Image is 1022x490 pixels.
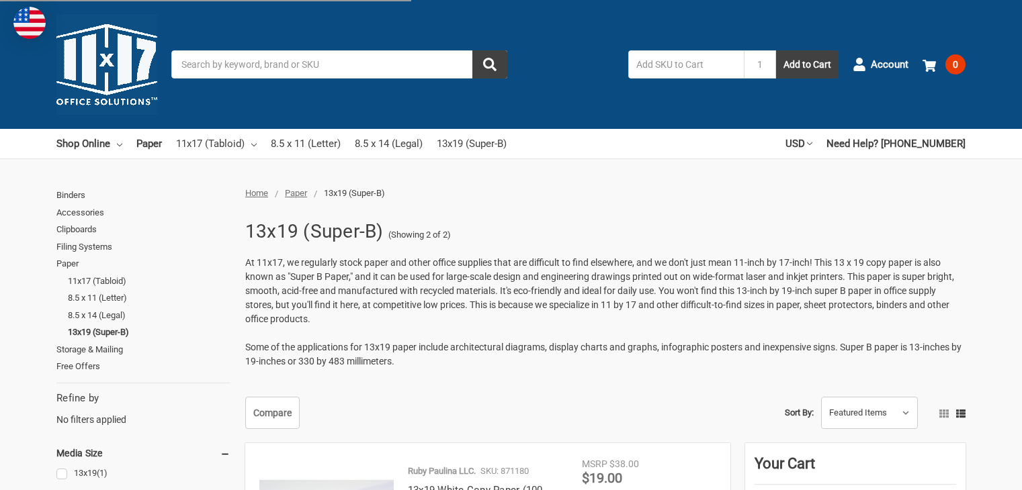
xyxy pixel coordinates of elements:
img: 11x17.com [56,14,157,115]
a: Accessories [56,204,230,222]
a: 0 [923,47,966,82]
span: Some of the applications for 13x19 paper include architectural diagrams, display charts and graph... [245,342,962,366]
span: 0 [945,54,966,75]
a: Compare [245,397,300,429]
input: Add SKU to Cart [628,50,744,79]
img: duty and tax information for United States [13,7,46,39]
div: No filters applied [56,391,230,427]
span: At 11x17, we regularly stock paper and other office supplies that are difficult to find elsewhere... [245,257,954,324]
a: Shop Online [56,129,122,158]
div: MSRP [582,457,607,471]
p: Ruby Paulina LLC. [408,464,476,478]
a: USD [785,129,812,158]
a: Need Help? [PHONE_NUMBER] [826,129,966,158]
button: Add to Cart [776,50,839,79]
a: Account [853,47,908,82]
a: Paper [136,129,162,158]
h5: Media Size [56,445,230,461]
a: 13x19 [56,464,230,483]
h5: Refine by [56,391,230,406]
a: Filing Systems [56,238,230,256]
h1: 13x19 (Super-B) [245,214,384,249]
a: Storage & Mailing [56,341,230,358]
p: SKU: 871180 [480,464,529,478]
input: Search by keyword, brand or SKU [171,50,507,79]
span: $38.00 [609,458,639,469]
a: 8.5 x 14 (Legal) [68,307,230,324]
a: 11x17 (Tabloid) [176,129,257,158]
div: Your Cart [755,452,956,485]
span: 13x19 (Super-B) [324,188,385,198]
a: Clipboards [56,221,230,238]
span: (Showing 2 of 2) [388,228,451,242]
iframe: Google Customer Reviews [911,454,1022,490]
a: Binders [56,187,230,204]
a: 8.5 x 14 (Legal) [355,129,423,158]
label: Sort By: [785,403,814,423]
a: Home [245,188,268,198]
a: 13x19 (Super-B) [68,324,230,341]
a: 13x19 (Super-B) [437,129,507,158]
a: 8.5 x 11 (Letter) [271,129,341,158]
a: 8.5 x 11 (Letter) [68,289,230,307]
a: Paper [56,255,230,273]
span: Account [871,57,908,72]
span: (1) [97,468,108,478]
a: Free Offers [56,358,230,375]
a: 11x17 (Tabloid) [68,273,230,290]
span: $19.00 [582,470,622,486]
a: Paper [285,188,307,198]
